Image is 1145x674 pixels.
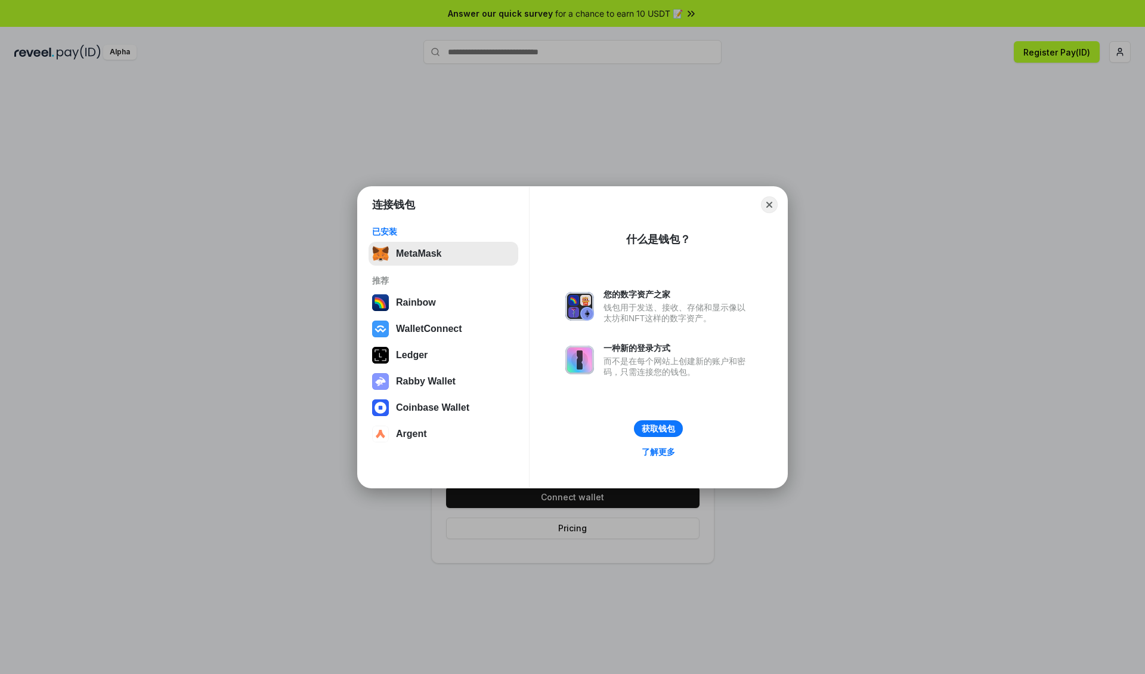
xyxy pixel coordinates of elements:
[372,426,389,442] img: svg+xml,%3Csvg%20width%3D%2228%22%20height%3D%2228%22%20viewBox%3D%220%200%2028%2028%22%20fill%3D...
[369,396,518,420] button: Coinbase Wallet
[372,226,515,237] div: 已安装
[372,321,389,337] img: svg+xml,%3Csvg%20width%3D%2228%22%20height%3D%2228%22%20viewBox%3D%220%200%2028%2028%22%20fill%3D...
[369,343,518,367] button: Ledger
[604,356,751,377] div: 而不是在每个网站上创建新的账户和密码，只需连接您的钱包。
[369,291,518,315] button: Rainbow
[761,196,778,213] button: Close
[635,444,682,460] a: 了解更多
[372,294,389,311] img: svg+xml,%3Csvg%20width%3D%22120%22%20height%3D%22120%22%20viewBox%3D%220%200%20120%20120%22%20fil...
[372,373,389,390] img: svg+xml,%3Csvg%20xmlns%3D%22http%3A%2F%2Fwww.w3.org%2F2000%2Fsvg%22%20fill%3D%22none%22%20viewBox...
[642,423,675,434] div: 获取钱包
[396,429,427,439] div: Argent
[372,198,415,212] h1: 连接钱包
[396,376,456,387] div: Rabby Wallet
[369,422,518,446] button: Argent
[396,350,428,361] div: Ledger
[369,317,518,341] button: WalletConnect
[372,347,389,364] img: svg+xml,%3Csvg%20xmlns%3D%22http%3A%2F%2Fwww.w3.org%2F2000%2Fsvg%22%20width%3D%2228%22%20height%3...
[372,399,389,416] img: svg+xml,%3Csvg%20width%3D%2228%22%20height%3D%2228%22%20viewBox%3D%220%200%2028%2028%22%20fill%3D...
[369,242,518,266] button: MetaMask
[372,245,389,262] img: svg+xml,%3Csvg%20fill%3D%22none%22%20height%3D%2233%22%20viewBox%3D%220%200%2035%2033%22%20width%...
[372,275,515,286] div: 推荐
[396,248,441,259] div: MetaMask
[396,324,462,334] div: WalletConnect
[369,370,518,393] button: Rabby Wallet
[604,343,751,353] div: 一种新的登录方式
[396,402,469,413] div: Coinbase Wallet
[642,447,675,457] div: 了解更多
[565,346,594,374] img: svg+xml,%3Csvg%20xmlns%3D%22http%3A%2F%2Fwww.w3.org%2F2000%2Fsvg%22%20fill%3D%22none%22%20viewBox...
[634,420,683,437] button: 获取钱包
[604,302,751,324] div: 钱包用于发送、接收、存储和显示像以太坊和NFT这样的数字资产。
[626,232,691,247] div: 什么是钱包？
[565,292,594,321] img: svg+xml,%3Csvg%20xmlns%3D%22http%3A%2F%2Fwww.w3.org%2F2000%2Fsvg%22%20fill%3D%22none%22%20viewBox...
[604,289,751,300] div: 您的数字资产之家
[396,297,436,308] div: Rainbow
